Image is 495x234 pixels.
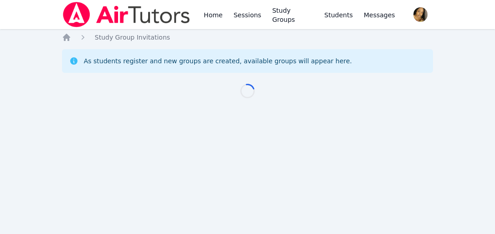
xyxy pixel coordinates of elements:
a: Study Group Invitations [95,33,170,42]
div: As students register and new groups are created, available groups will appear here. [84,56,352,66]
nav: Breadcrumb [62,33,433,42]
span: Messages [364,10,395,20]
img: Air Tutors [62,2,191,27]
span: Study Group Invitations [95,34,170,41]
